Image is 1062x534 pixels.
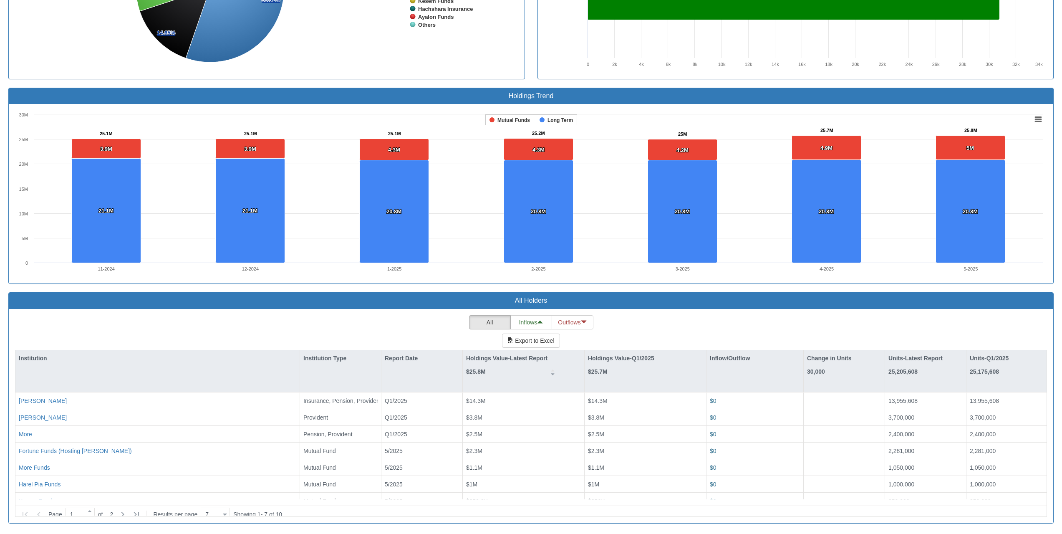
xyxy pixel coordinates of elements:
div: 13,955,608 [888,397,963,405]
tspan: 20.8M [963,208,978,215]
tspan: 20.8M [675,208,690,215]
div: 350,000 [888,497,963,505]
tspan: 25.7M [820,128,833,133]
span: $2.3M [588,448,604,454]
tspan: 25.1M [100,131,113,136]
span: $14.3M [466,397,486,404]
div: 2,400,000 [970,430,1043,438]
text: 5-2025 [964,266,978,271]
div: Report Date [381,350,462,366]
text: 14k [771,62,779,67]
button: [PERSON_NAME] [19,397,67,405]
tspan: 5M [966,145,974,151]
text: 24k [905,62,913,67]
p: Units-Q1/2025 [970,354,1009,363]
div: 2,281,000 [970,447,1043,455]
div: 1,050,000 [970,463,1043,472]
div: Mutual Fund [303,480,378,488]
text: 11-2024 [98,266,114,271]
span: $0 [710,464,716,471]
div: Pension, Provident [303,430,378,438]
div: Provident [303,413,378,422]
p: Holdings Value-Q1/2025 [588,354,654,363]
tspan: 3.9M [244,146,256,152]
p: Holdings Value-Latest Report [466,354,547,363]
span: $14.3M [588,397,608,404]
div: 1,000,000 [888,480,963,488]
span: $0 [710,498,716,504]
text: 1-2025 [387,266,401,271]
text: 32k [1012,62,1020,67]
tspan: Ayalon Funds [418,14,454,20]
text: 2-2025 [531,266,545,271]
div: Institution Type [300,350,381,366]
tspan: 20.8M [531,208,546,215]
div: of [17,507,233,522]
span: $2.5M [588,431,604,438]
tspan: 3.9M [100,146,112,152]
text: 4k [639,62,644,67]
text: 3-2025 [676,266,690,271]
div: 5/2025 [385,480,459,488]
text: 8k [692,62,697,67]
p: Change in Units [807,354,852,363]
text: 10M [19,211,28,216]
text: 0 [586,62,589,67]
div: 7 [202,510,209,519]
tspan: 4.2M [676,147,689,153]
div: Mutual Fund [303,447,378,455]
text: 34k [1035,62,1043,67]
tspan: 4.3M [532,147,545,153]
tspan: 4.3M [388,147,400,153]
span: Page [48,510,62,519]
div: Mutual Fund [303,497,378,505]
button: More [19,430,32,438]
text: 26k [932,62,939,67]
text: 20k [852,62,859,67]
span: $1M [588,481,599,488]
p: Units-Latest Report [888,354,943,363]
text: 18k [825,62,832,67]
button: [PERSON_NAME] [19,413,67,422]
button: All [469,315,511,329]
text: 25M [19,137,28,142]
tspan: 4.9M [820,145,832,151]
text: 6k [666,62,671,67]
tspan: 25.8M [964,128,977,133]
tspan: 14.65% [157,30,176,36]
div: 1,050,000 [888,463,963,472]
strong: 25,175,608 [970,368,999,375]
strong: $25.7M [588,368,608,375]
text: 12-2024 [242,266,259,271]
div: 1,000,000 [970,480,1043,488]
span: $0 [710,431,716,438]
div: Mutual Fund [303,463,378,472]
text: 12k [744,62,752,67]
div: Showing 1 - 7 of 10 [233,507,282,522]
text: 16k [798,62,806,67]
text: 0 [25,261,28,266]
tspan: Others [418,22,436,28]
div: 2,400,000 [888,430,963,438]
span: $3.8M [588,414,604,421]
div: Q1/2025 [385,413,459,422]
button: Export to Excel [502,334,560,348]
span: $2.5M [466,431,482,438]
div: Inflow/Outflow [706,350,803,366]
tspan: 21.1M [242,208,257,214]
button: Kesem Funds [19,497,55,505]
button: Fortune Funds (Hosting [PERSON_NAME]) [19,447,132,455]
div: 5/2025 [385,447,459,455]
text: 15M [19,187,28,192]
text: 2k [612,62,617,67]
button: Inflows [510,315,552,329]
tspan: 25M [678,132,687,137]
button: Harel Pia Funds [19,480,61,488]
div: 5/2025 [385,463,459,472]
button: More Funds [19,463,50,472]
